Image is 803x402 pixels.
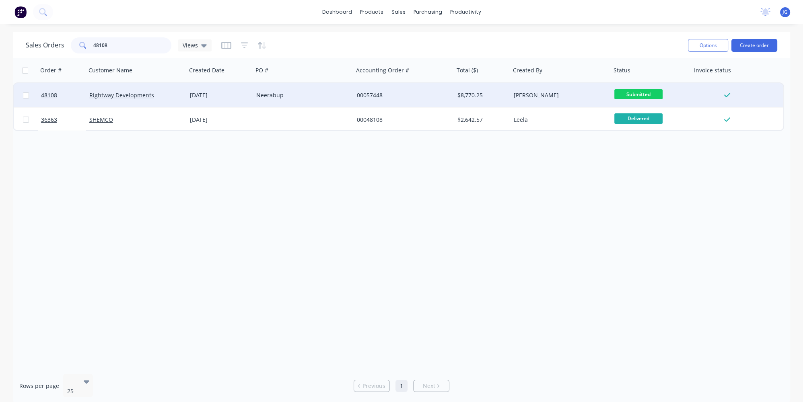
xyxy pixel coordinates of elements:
[513,66,542,74] div: Created By
[356,66,409,74] div: Accounting Order #
[514,116,603,124] div: Leela
[354,382,389,390] a: Previous page
[67,387,77,395] div: 25
[362,382,385,390] span: Previous
[255,66,268,74] div: PO #
[41,83,89,107] a: 48108
[26,41,64,49] h1: Sales Orders
[357,91,446,99] div: 00057448
[395,380,408,392] a: Page 1 is your current page
[89,91,154,99] a: Rightway Developments
[410,6,446,18] div: purchasing
[614,66,630,74] div: Status
[41,108,89,132] a: 36363
[190,116,250,124] div: [DATE]
[183,41,198,49] span: Views
[350,380,453,392] ul: Pagination
[40,66,62,74] div: Order #
[318,6,356,18] a: dashboard
[356,6,387,18] div: products
[189,66,224,74] div: Created Date
[731,39,777,52] button: Create order
[387,6,410,18] div: sales
[89,116,113,123] a: SHEMCO
[414,382,449,390] a: Next page
[19,382,59,390] span: Rows per page
[89,66,132,74] div: Customer Name
[614,113,663,123] span: Delivered
[41,91,57,99] span: 48108
[446,6,485,18] div: productivity
[614,89,663,99] span: Submitted
[514,91,603,99] div: [PERSON_NAME]
[457,91,505,99] div: $8,770.25
[782,8,788,16] span: JG
[41,116,57,124] span: 36363
[688,39,728,52] button: Options
[457,116,505,124] div: $2,642.57
[190,91,250,99] div: [DATE]
[93,37,172,53] input: Search...
[423,382,435,390] span: Next
[256,91,346,99] div: Neerabup
[694,66,731,74] div: Invoice status
[357,116,446,124] div: 00048108
[457,66,478,74] div: Total ($)
[14,6,27,18] img: Factory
